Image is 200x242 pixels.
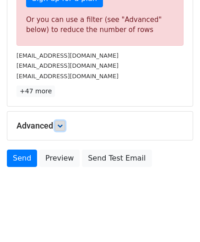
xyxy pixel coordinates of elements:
small: [EMAIL_ADDRESS][DOMAIN_NAME] [16,52,119,59]
a: Send [7,150,37,167]
small: [EMAIL_ADDRESS][DOMAIN_NAME] [16,62,119,69]
a: Send Test Email [82,150,151,167]
iframe: Chat Widget [154,198,200,242]
h5: Advanced [16,121,184,131]
a: +47 more [16,86,55,97]
div: Or you can use a filter (see "Advanced" below) to reduce the number of rows [26,15,174,35]
a: Preview [39,150,80,167]
small: [EMAIL_ADDRESS][DOMAIN_NAME] [16,73,119,80]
